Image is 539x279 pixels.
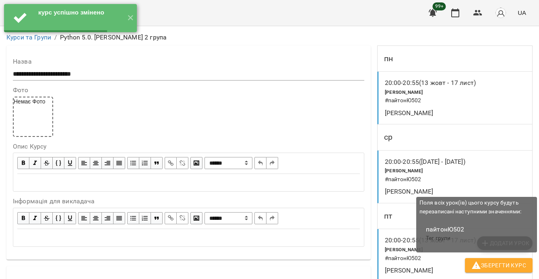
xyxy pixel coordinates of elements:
button: Undo [254,157,266,169]
span: Normal [204,157,252,169]
button: Italic [29,212,41,224]
button: Align Center [90,157,102,169]
h6: # пайтонЮ502 [385,175,475,184]
p: [PERSON_NAME] [385,266,475,275]
span: Зберегти Курс [471,260,526,270]
p: [PERSON_NAME] [385,187,475,196]
button: Strikethrough [41,212,53,224]
button: Image [190,212,202,224]
label: Назва [13,58,364,65]
button: Redo [266,212,278,224]
button: Strikethrough [41,157,53,169]
h6: # пайтонЮ502 [385,254,475,263]
div: Немає Фото [13,97,53,137]
button: Image [190,157,202,169]
h6: пт [384,210,392,222]
p: 20:00 - 20:55 ([DATE] - [DATE]) [385,157,465,167]
button: Додати урок [477,236,533,250]
nav: breadcrumb [6,33,533,42]
button: Align Right [102,212,114,224]
span: [PERSON_NAME] [385,168,423,174]
button: Remove Link [177,212,188,224]
button: Align Right [102,157,114,169]
button: Undo [254,212,266,224]
span: Додати урок [480,238,529,248]
button: Underline [64,212,76,224]
button: Monospace [53,212,64,224]
li: / [54,33,57,42]
span: [PERSON_NAME] [385,247,423,252]
span: UA [518,8,526,17]
div: курс успішно змінено [38,8,121,17]
span: 99+ [433,2,446,10]
select: Block type [204,157,252,169]
button: Blockquote [151,212,163,224]
button: Bold [17,212,29,224]
label: Опис Курсу [13,143,364,150]
button: Align Justify [114,212,125,224]
button: Link [165,157,177,169]
button: OL [139,157,151,169]
button: OL [139,212,151,224]
a: Курси та Групи [6,33,51,41]
button: Redo [266,157,278,169]
p: [PERSON_NAME] [385,108,475,118]
button: UL [127,212,139,224]
button: Bold [17,157,29,169]
h6: ср [384,131,392,143]
h6: # пайтонЮ502 [385,96,475,105]
button: Зберегти Курс [465,258,533,273]
button: Align Left [78,157,90,169]
button: Align Center [90,212,102,224]
button: Align Left [78,212,90,224]
div: Edit text [14,174,363,191]
select: Block type [204,212,252,224]
button: Underline [64,157,76,169]
button: Remove Link [177,157,188,169]
button: Italic [29,157,41,169]
label: Фото [13,87,364,93]
button: Monospace [53,157,64,169]
button: Blockquote [151,157,163,169]
label: Інформація для викладача [13,198,364,205]
button: UL [127,157,139,169]
img: avatar_s.png [495,7,506,19]
button: UA [514,5,529,20]
span: [PERSON_NAME] [385,89,423,95]
span: Normal [204,212,252,224]
p: 20:00 - 20:55 (13 жовт - 17 лист) [385,236,476,245]
h6: пн [384,52,393,65]
div: Edit text [14,229,363,246]
button: Link [165,212,177,224]
p: Python 5.0. [PERSON_NAME] 2 група [60,33,167,42]
p: 20:00 - 20:55 (13 жовт - 17 лист) [385,78,476,88]
button: Align Justify [114,157,125,169]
